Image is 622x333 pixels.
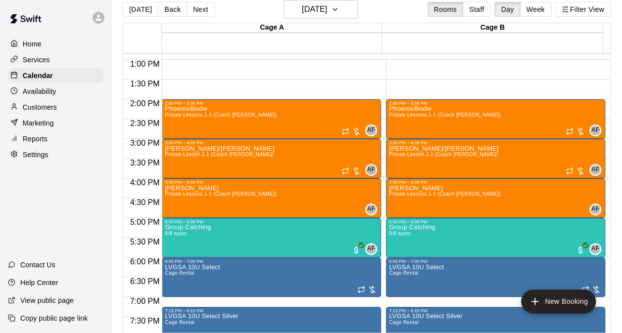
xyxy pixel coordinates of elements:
p: Settings [23,150,48,160]
span: Andy Fernandez [593,243,601,255]
button: Back [158,2,187,17]
button: Day [494,2,520,17]
button: Filter View [555,2,611,17]
p: View public page [20,295,74,305]
span: 5:30 PM [128,238,162,246]
div: 3:00 PM – 4:00 PM [389,140,602,145]
div: 2:00 PM – 3:00 PM: Phoenix/Bodie [386,99,605,139]
span: 8/8 spots filled [389,231,411,236]
span: Andy Fernandez [369,243,377,255]
div: Andy Fernandez [589,243,601,255]
span: Cage Rental [165,270,194,276]
a: Reports [8,131,103,146]
div: 7:15 PM – 8:15 PM [165,308,378,313]
div: 6:00 PM – 7:00 PM: LVGSA 10U Select [386,257,605,297]
p: Calendar [23,71,53,81]
p: Help Center [20,278,58,288]
div: 4:00 PM – 5:00 PM [165,180,378,185]
div: 4:00 PM – 5:00 PM [389,180,602,185]
span: Recurring event [341,167,349,175]
p: Contact Us [20,260,55,270]
div: 3:00 PM – 4:00 PM: Eli/Elijah [386,139,605,178]
p: Availability [23,86,56,96]
span: AF [367,205,375,214]
div: 4:00 PM – 5:00 PM: Viktoriya [386,178,605,218]
p: Home [23,39,42,49]
span: Recurring event [566,167,574,175]
div: Andy Fernandez [589,204,601,215]
button: add [521,290,596,313]
span: Andy Fernandez [369,125,377,136]
div: Andy Fernandez [589,125,601,136]
div: 2:00 PM – 3:00 PM: Phoenix/Bodie [162,99,381,139]
button: Rooms [428,2,463,17]
span: All customers have paid [351,245,361,255]
span: Andy Fernandez [593,164,601,176]
span: Andy Fernandez [369,164,377,176]
span: Cage Rental [165,320,194,325]
span: AF [367,165,375,175]
span: AF [591,125,599,135]
div: Services [8,52,103,67]
div: 3:00 PM – 4:00 PM [165,140,378,145]
div: Andy Fernandez [365,243,377,255]
span: Private Lessons 1-1 (Coach [PERSON_NAME]) [165,112,276,118]
div: 6:00 PM – 7:00 PM: LVGSA 10U Select [162,257,381,297]
span: AF [591,165,599,175]
h6: [DATE] [302,2,327,16]
span: 3:00 PM [128,139,162,147]
span: 2:30 PM [128,119,162,127]
p: Copy public page link [20,313,88,323]
button: [DATE] [123,2,158,17]
span: Andy Fernandez [369,204,377,215]
div: 5:00 PM – 6:00 PM: Group Catching [386,218,605,257]
a: Marketing [8,116,103,130]
span: Cage Rental [389,270,418,276]
a: Customers [8,100,103,115]
span: AF [591,244,599,254]
span: Private Lessons 1-1 (Coach [PERSON_NAME]) [389,112,500,118]
span: Cage Rental [389,320,418,325]
p: Services [23,55,50,65]
span: 7:00 PM [128,297,162,305]
span: 1:00 PM [128,60,162,68]
div: 2:00 PM – 3:00 PM [165,101,378,106]
span: Recurring event [566,127,574,135]
div: Andy Fernandez [365,125,377,136]
span: Private Lesson 2-1 (Coach [PERSON_NAME]) [389,152,498,157]
div: 5:00 PM – 6:00 PM [389,219,602,224]
div: 5:00 PM – 6:00 PM: Group Catching [162,218,381,257]
span: Recurring event [581,286,589,293]
span: Recurring event [341,127,349,135]
span: 7:30 PM [128,317,162,325]
p: Customers [23,102,57,112]
span: Andy Fernandez [593,125,601,136]
span: Recurring event [357,286,365,293]
div: 2:00 PM – 3:00 PM [389,101,602,106]
div: 6:00 PM – 7:00 PM [165,259,378,264]
span: 4:30 PM [128,198,162,207]
span: AF [367,125,375,135]
button: Staff [463,2,491,17]
a: Home [8,37,103,51]
span: All customers have paid [575,245,585,255]
button: Week [520,2,551,17]
div: 5:00 PM – 6:00 PM [165,219,378,224]
span: Private Lessons 1-1 (Coach [PERSON_NAME]) [165,191,276,197]
div: 4:00 PM – 5:00 PM: Viktoriya [162,178,381,218]
a: Settings [8,147,103,162]
div: Calendar [8,68,103,83]
div: 6:00 PM – 7:00 PM [389,259,602,264]
div: Cage A [162,23,383,33]
div: Andy Fernandez [589,164,601,176]
span: Private Lesson 2-1 (Coach [PERSON_NAME]) [165,152,274,157]
button: Next [187,2,214,17]
span: 5:00 PM [128,218,162,226]
div: Andy Fernandez [365,164,377,176]
span: 1:30 PM [128,80,162,88]
div: Andy Fernandez [365,204,377,215]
